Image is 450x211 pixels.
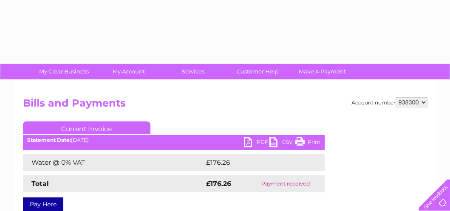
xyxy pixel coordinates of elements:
[27,137,71,143] b: Statement Date:
[31,180,49,188] strong: Total
[244,137,269,149] a: PDF
[287,64,357,79] a: Make A Payment
[29,64,99,79] a: My Clear Business
[204,154,309,171] td: £176.26
[223,64,293,79] a: Customer Help
[351,97,427,107] div: Account number
[206,180,231,188] strong: £176.26
[269,137,295,149] a: CSV
[295,137,320,149] a: Print
[23,137,325,143] div: [DATE]
[158,64,228,79] a: Services
[23,197,63,211] a: Pay Here
[247,175,324,192] td: Payment received
[93,64,164,79] a: My Account
[23,154,204,171] td: Water @ 0% VAT
[23,121,150,134] a: Current Invoice
[23,97,427,113] h2: Bills and Payments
